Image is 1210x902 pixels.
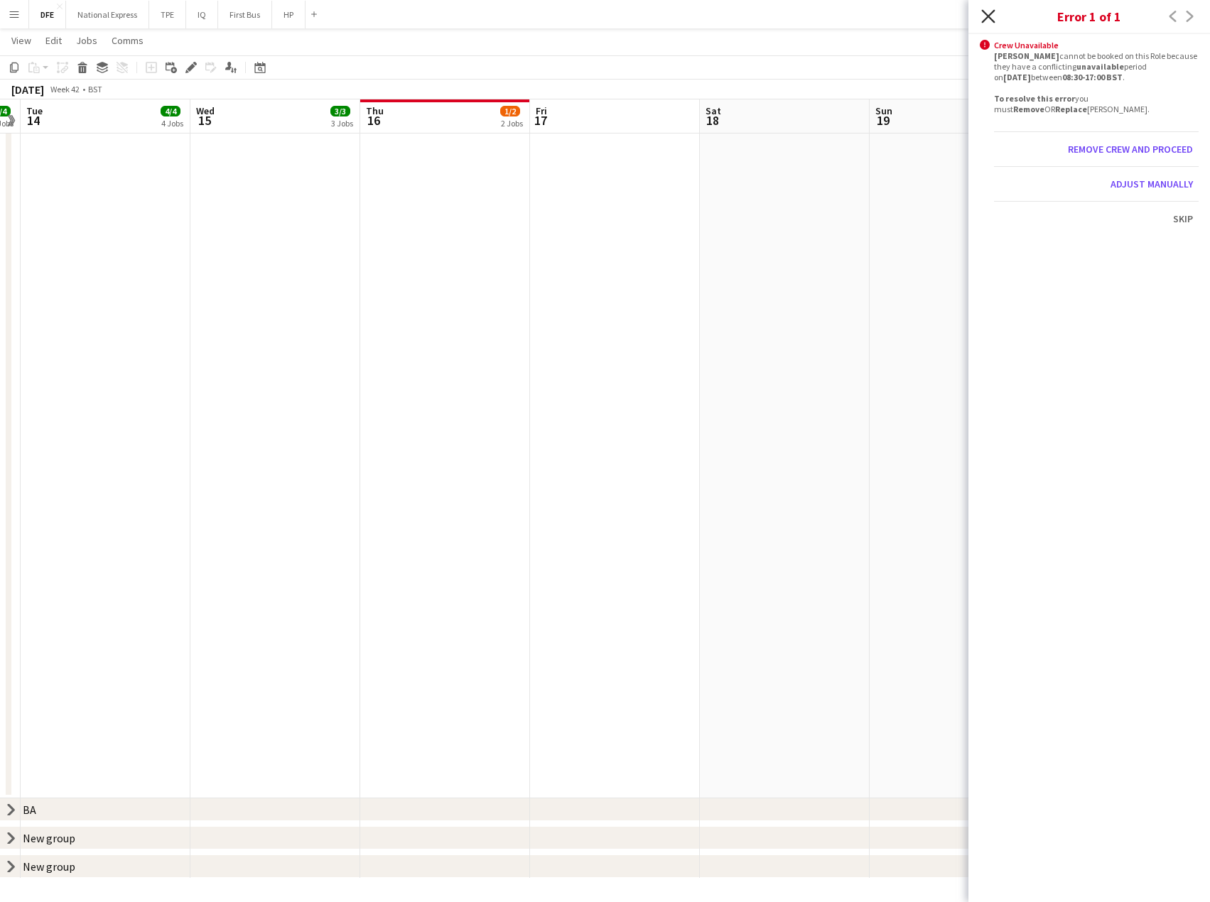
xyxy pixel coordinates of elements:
[161,106,180,116] span: 4/4
[366,104,384,117] span: Thu
[1062,72,1123,82] b: 08:30-17:00 BST
[149,1,186,28] button: TPE
[994,50,1199,114] div: cannot be booked on this Role because they have a conflicting period on between . you must OR [PE...
[186,1,218,28] button: IQ
[1003,72,1031,82] b: [DATE]
[112,34,144,47] span: Comms
[994,40,1199,50] div: Crew Unavailable
[875,104,892,117] span: Sun
[331,118,353,129] div: 3 Jobs
[1055,104,1087,114] b: Replace
[11,34,31,47] span: View
[330,106,350,116] span: 3/3
[196,104,215,117] span: Wed
[66,1,149,28] button: National Express
[1062,138,1199,161] button: Remove crew and proceed
[703,112,721,129] span: 18
[272,1,306,28] button: HP
[873,112,892,129] span: 19
[534,112,547,129] span: 17
[23,831,75,845] div: New group
[45,34,62,47] span: Edit
[968,7,1210,26] h3: Error 1 of 1
[11,82,44,97] div: [DATE]
[706,104,721,117] span: Sat
[23,859,75,874] div: New group
[536,104,547,117] span: Fri
[47,84,82,94] span: Week 42
[994,93,1075,104] b: To resolve this error
[1076,61,1124,72] b: unavailable
[161,118,183,129] div: 4 Jobs
[1167,207,1199,230] button: Skip
[29,1,66,28] button: DFE
[76,34,97,47] span: Jobs
[364,112,384,129] span: 16
[501,118,523,129] div: 2 Jobs
[6,31,37,50] a: View
[1013,104,1044,114] b: Remove
[26,104,43,117] span: Tue
[88,84,102,94] div: BST
[500,106,520,116] span: 1/2
[23,803,36,817] div: BA
[194,112,215,129] span: 15
[24,112,43,129] span: 14
[40,31,67,50] a: Edit
[994,50,1059,61] b: [PERSON_NAME]
[106,31,149,50] a: Comms
[70,31,103,50] a: Jobs
[218,1,272,28] button: First Bus
[1105,173,1199,195] button: Adjust manually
